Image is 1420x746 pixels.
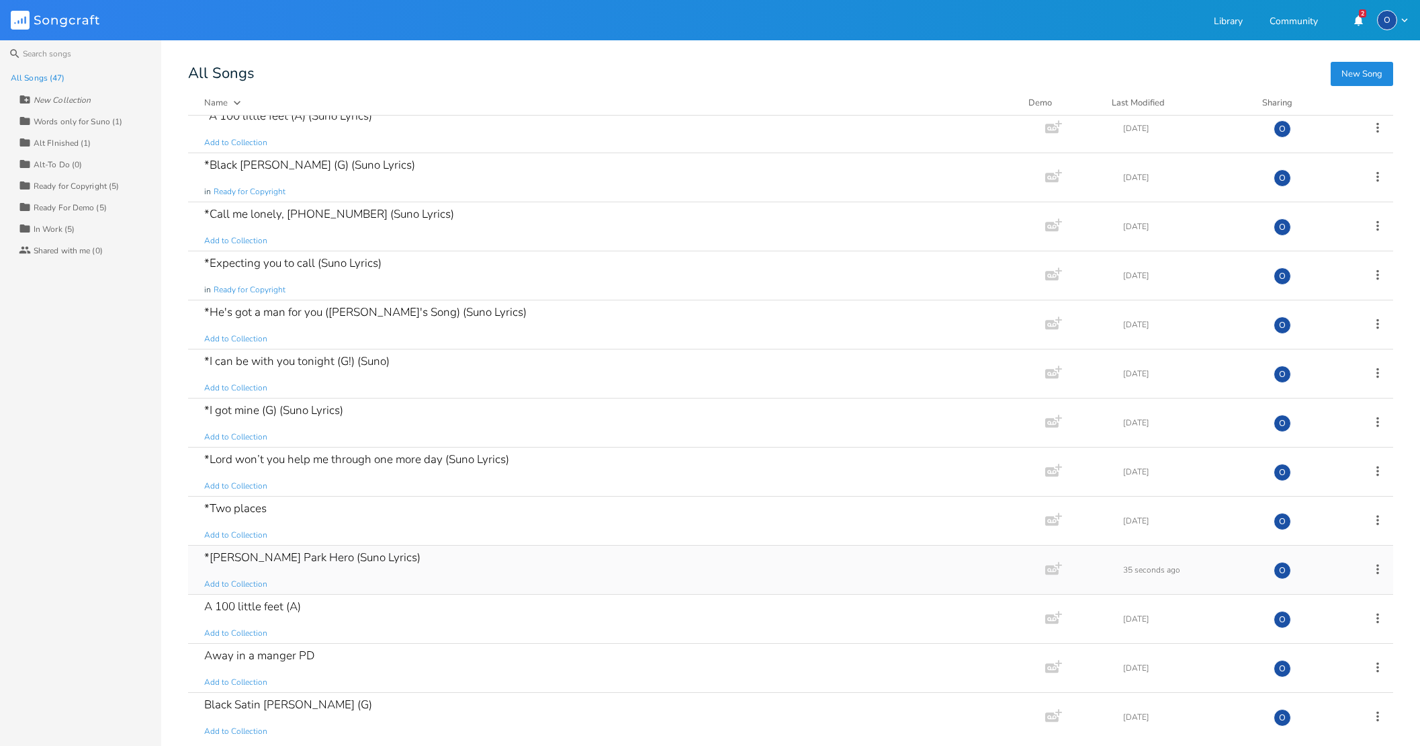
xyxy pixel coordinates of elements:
div: Old Kountry [1274,169,1291,187]
div: Alt FInished (1) [34,139,91,147]
div: [DATE] [1123,222,1257,231]
div: Ready For Demo (5) [34,204,107,212]
div: Old Kountry [1274,611,1291,628]
div: Old Kountry [1274,366,1291,383]
div: [DATE] [1123,124,1257,132]
div: Old Kountry [1274,562,1291,579]
div: Alt-To Do (0) [34,161,82,169]
div: *He's got a man for you ([PERSON_NAME]'s Song) (Suno Lyrics) [204,306,527,318]
div: Old Kountry [1274,120,1291,138]
div: *I got mine (G) (Suno Lyrics) [204,405,343,416]
span: Ready for Copyright [214,186,285,198]
div: Old Kountry [1274,218,1291,236]
span: Add to Collection [204,333,267,345]
div: Old Kountry [1274,317,1291,334]
div: New Collection [34,96,91,104]
button: 2 [1345,8,1372,32]
div: *Two places [204,503,267,514]
div: 35 seconds ago [1123,566,1257,574]
span: Add to Collection [204,481,267,492]
span: Add to Collection [204,431,267,443]
div: Black Satin [PERSON_NAME] (G) [204,699,372,710]
div: In Work (5) [34,225,75,233]
span: Add to Collection [204,530,267,541]
div: *Lord won’t you help me through one more day (Suno Lyrics) [204,454,509,465]
div: [DATE] [1123,173,1257,181]
span: Ready for Copyright [214,284,285,296]
div: *Call me lonely, [PHONE_NUMBER] (Suno Lyrics) [204,208,454,220]
div: *Expecting you to call (Suno Lyrics) [204,257,382,269]
div: *A 100 little feet (A) (Suno Lyrics) [204,110,372,122]
div: All Songs [188,67,1393,80]
span: Add to Collection [204,235,267,247]
button: Name [204,96,1012,110]
span: Add to Collection [204,137,267,149]
div: Old Kountry [1274,709,1291,727]
div: *I can be with you tonight (G!) (Suno) [204,356,390,367]
div: A 100 little feet (A) [204,601,301,612]
button: Last Modified [1112,96,1246,110]
span: Add to Collection [204,726,267,737]
div: Last Modified [1112,97,1165,109]
div: Shared with me (0) [34,247,103,255]
div: All Songs (47) [11,74,64,82]
div: Name [204,97,228,109]
div: Old Kountry [1274,267,1291,285]
div: 2 [1359,9,1366,17]
div: Ready for Copyright (5) [34,182,119,190]
span: Add to Collection [204,677,267,688]
div: Old Kountry [1274,464,1291,481]
div: Demo [1028,96,1096,110]
button: New Song [1331,62,1393,86]
div: [DATE] [1123,615,1257,623]
div: [DATE] [1123,321,1257,329]
div: [DATE] [1123,468,1257,476]
div: [DATE] [1123,664,1257,672]
div: Old Kountry [1377,10,1397,30]
span: Add to Collection [204,628,267,639]
span: in [204,186,211,198]
div: Away in a manger PD [204,650,314,661]
a: Library [1214,17,1243,28]
div: [DATE] [1123,370,1257,378]
span: Add to Collection [204,579,267,590]
div: *[PERSON_NAME] Park Hero (Suno Lyrics) [204,552,420,563]
div: [DATE] [1123,419,1257,427]
div: Old Kountry [1274,415,1291,432]
div: [DATE] [1123,713,1257,721]
div: Old Kountry [1274,513,1291,530]
div: [DATE] [1123,272,1257,280]
div: Old Kountry [1274,660,1291,677]
a: Community [1270,17,1318,28]
span: in [204,284,211,296]
div: *Black [PERSON_NAME] (G) (Suno Lyrics) [204,159,415,171]
button: O [1377,10,1409,30]
div: Words only for Suno (1) [34,118,122,126]
div: [DATE] [1123,517,1257,525]
span: Add to Collection [204,382,267,394]
div: Sharing [1262,96,1343,110]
